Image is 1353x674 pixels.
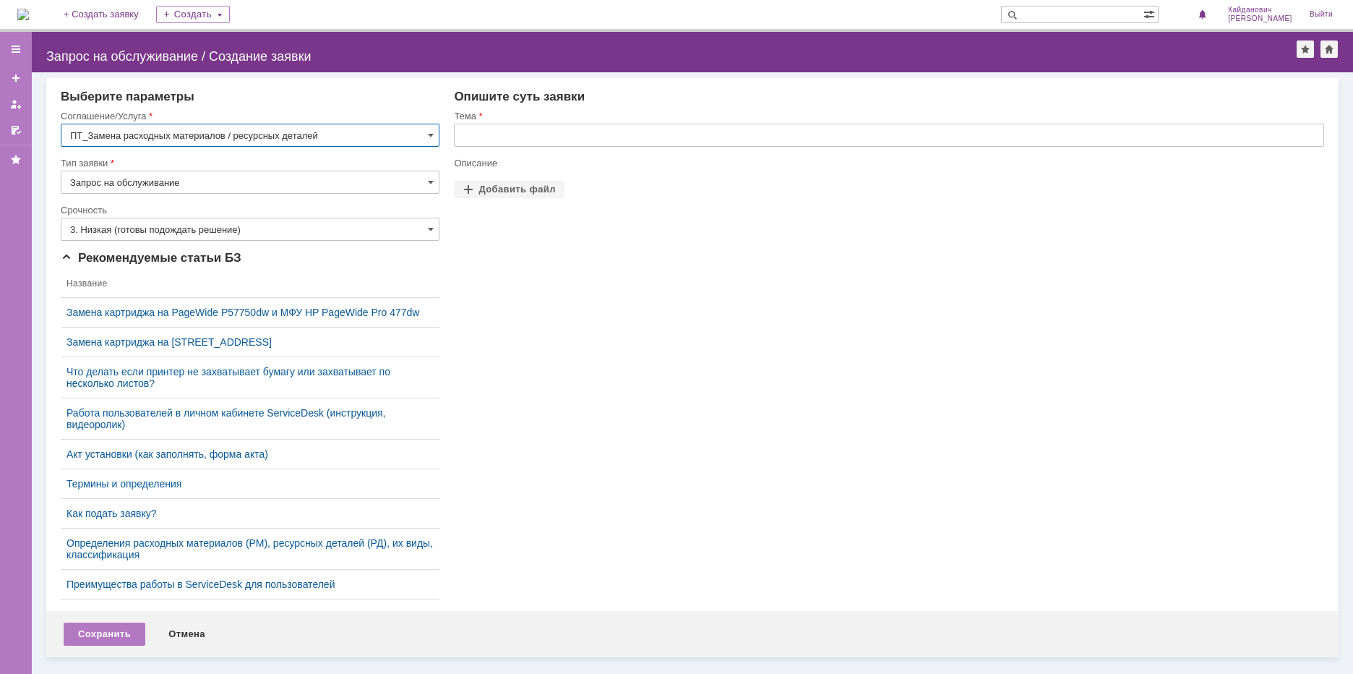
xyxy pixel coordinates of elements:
[66,336,434,348] a: Замена картриджа на [STREET_ADDRESS]
[4,119,27,142] a: Мои согласования
[4,93,27,116] a: Мои заявки
[66,307,434,318] a: Замена картриджа на PageWide P57750dw и МФУ HP PageWide Pro 477dw
[61,158,437,168] div: Тип заявки
[61,251,241,265] span: Рекомендуемые статьи БЗ
[454,111,1321,121] div: Тема
[4,67,27,90] a: Создать заявку
[66,448,434,460] a: Акт установки (как заполнять, форма акта)
[66,537,434,560] a: Определения расходных материалов (РМ), ресурсных деталей (РД), их виды, классификация
[66,478,434,490] a: Термины и определения
[17,9,29,20] a: Перейти на домашнюю страницу
[66,508,434,519] a: Как подать заявку?
[46,49,1297,64] div: Запрос на обслуживание / Создание заявки
[61,270,439,298] th: Название
[1297,40,1314,58] div: Добавить в избранное
[66,579,434,590] a: Преимущества работы в ServiceDesk для пользователей
[454,158,1321,168] div: Описание
[17,9,29,20] img: logo
[156,6,230,23] div: Создать
[1143,7,1158,20] span: Расширенный поиск
[1228,6,1292,14] span: Кайданович
[1228,14,1292,23] span: [PERSON_NAME]
[61,90,194,103] span: Выберите параметры
[66,366,434,389] a: Что делать если принтер не захватывает бумагу или захватывает по несколько листов?
[66,407,434,430] a: Работа пользователей в личном кабинете ServiceDesk (инструкция, видеоролик)
[1320,40,1338,58] div: Сделать домашней страницей
[61,111,437,121] div: Соглашение/Услуга
[454,90,585,103] span: Опишите суть заявки
[61,205,437,215] div: Срочность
